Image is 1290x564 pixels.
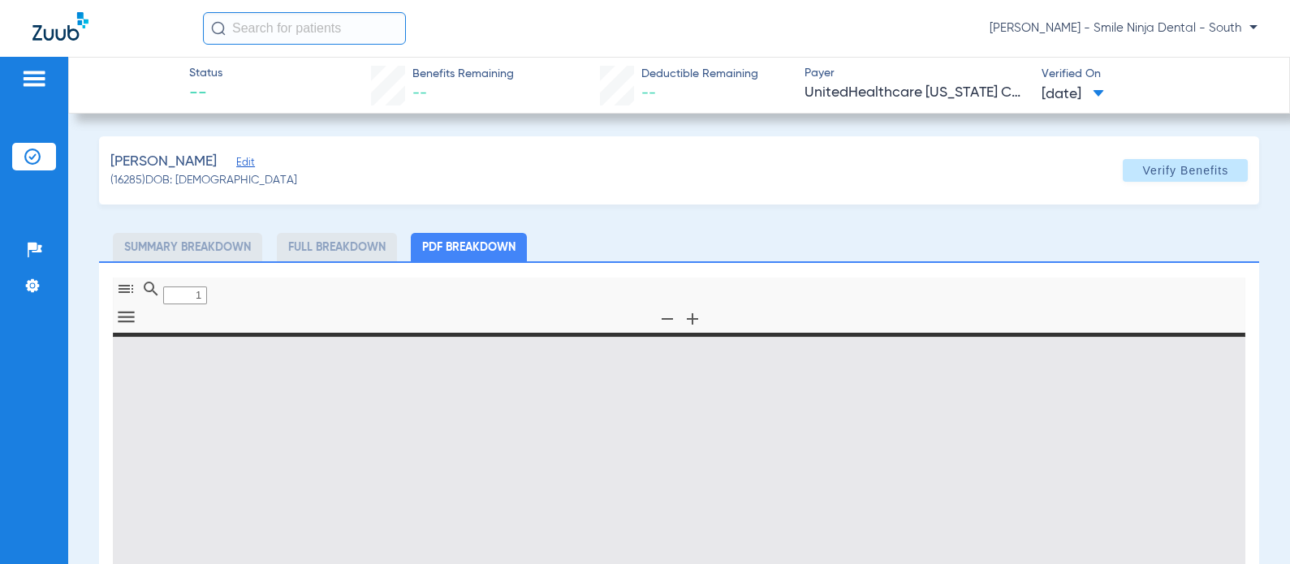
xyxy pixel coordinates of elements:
[411,233,527,261] li: PDF Breakdown
[189,65,222,82] span: Status
[203,12,406,45] input: Search for patients
[680,319,705,331] pdf-shy-button: Zoom In
[654,308,681,331] button: Zoom Out
[641,86,656,101] span: --
[115,306,137,328] svg: Tools
[137,278,165,301] button: Find in Document
[412,66,514,83] span: Benefits Remaining
[1042,66,1264,83] span: Verified On
[805,65,1027,82] span: Payer
[412,86,427,101] span: --
[163,286,207,304] input: Page
[113,289,138,301] pdf-shy-button: Toggle Sidebar
[110,152,217,172] span: [PERSON_NAME]
[112,308,140,329] button: Tools
[805,83,1027,103] span: UnitedHealthcare [US_STATE] Children's Dental - (HUB)
[654,319,680,331] pdf-shy-button: Zoom Out
[32,12,88,41] img: Zuub Logo
[990,20,1258,37] span: [PERSON_NAME] - Smile Ninja Dental - South
[138,289,163,301] pdf-shy-button: Find in Document
[236,157,251,172] span: Edit
[1042,84,1104,105] span: [DATE]
[189,83,222,105] span: --
[110,172,297,189] span: (16285) DOB: [DEMOGRAPHIC_DATA]
[211,21,226,36] img: Search Icon
[641,66,758,83] span: Deductible Remaining
[679,308,706,331] button: Zoom In
[1142,164,1228,177] span: Verify Benefits
[277,233,397,261] li: Full Breakdown
[112,278,140,301] button: Toggle Sidebar
[113,233,262,261] li: Summary Breakdown
[1123,159,1248,182] button: Verify Benefits
[21,69,47,88] img: hamburger-icon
